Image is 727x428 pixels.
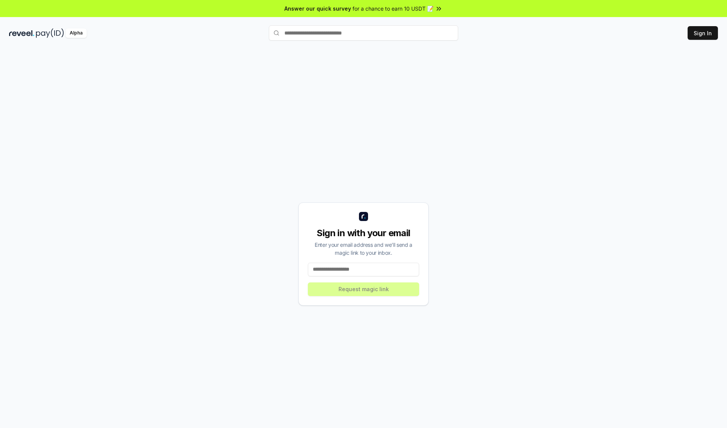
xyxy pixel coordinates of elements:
span: Answer our quick survey [284,5,351,13]
div: Enter your email address and we’ll send a magic link to your inbox. [308,241,419,257]
span: for a chance to earn 10 USDT 📝 [353,5,434,13]
div: Alpha [66,28,87,38]
img: reveel_dark [9,28,34,38]
button: Sign In [688,26,718,40]
img: pay_id [36,28,64,38]
div: Sign in with your email [308,227,419,239]
img: logo_small [359,212,368,221]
